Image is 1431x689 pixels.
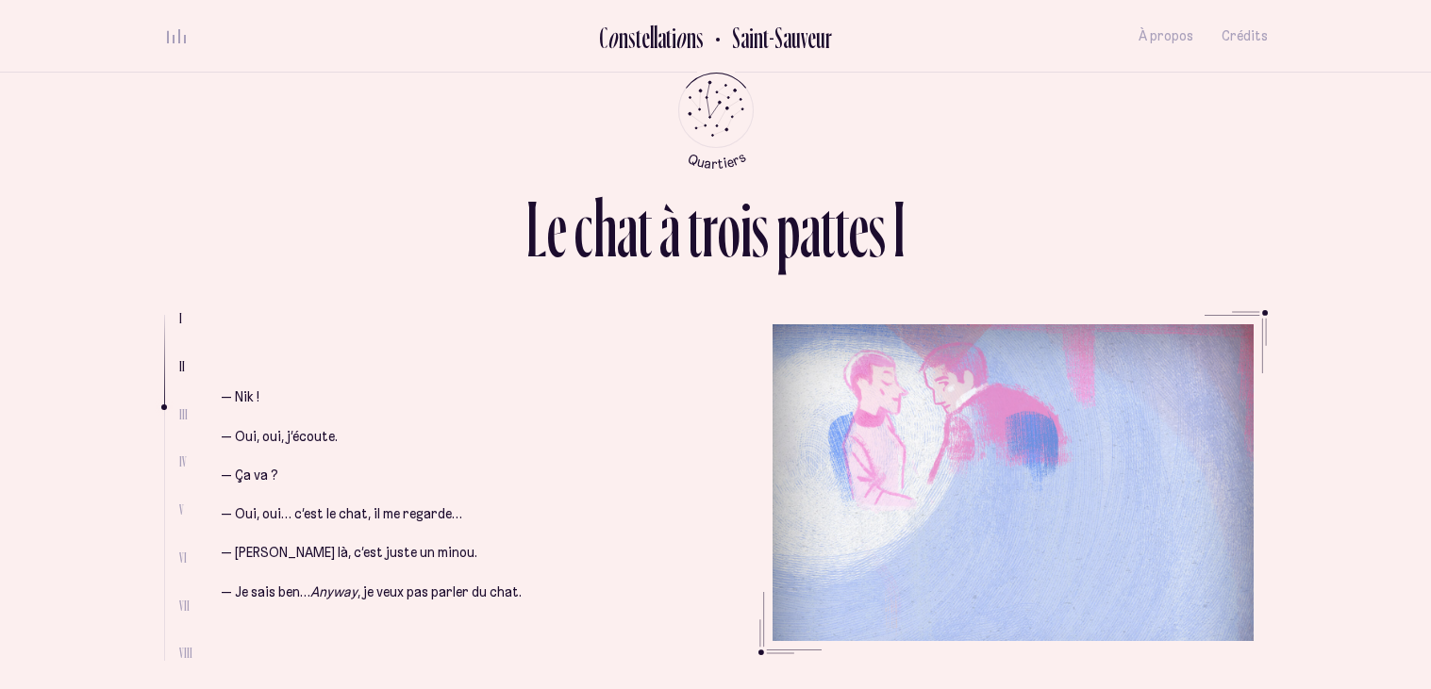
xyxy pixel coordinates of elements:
[800,189,821,269] div: a
[686,148,749,172] tspan: Quartiers
[1222,28,1268,44] span: Crédits
[179,310,182,326] span: I
[752,189,769,269] div: s
[654,22,657,53] div: l
[702,189,718,269] div: r
[607,22,619,53] div: o
[650,22,654,53] div: l
[835,189,849,269] div: t
[704,21,832,52] button: Retour au Quartier
[617,189,638,269] div: a
[687,22,696,53] div: n
[1139,28,1193,44] span: À propos
[221,467,641,485] p: — Ça va ?
[869,189,886,269] div: s
[179,453,187,469] span: IV
[776,189,800,269] div: p
[179,598,190,614] span: VII
[619,22,628,53] div: n
[179,406,188,422] span: III
[638,189,652,269] div: t
[821,189,835,269] div: t
[593,189,617,269] div: h
[221,544,641,563] p: — [PERSON_NAME] là, c’est juste un minou.
[221,428,641,447] p: — Oui, oui, j’écoute.
[675,22,687,53] div: o
[718,189,740,269] div: o
[740,189,752,269] div: i
[1222,14,1268,58] button: Crédits
[179,550,187,566] span: VI
[636,22,641,53] div: t
[179,358,185,374] span: II
[547,189,567,269] div: e
[696,22,704,53] div: s
[221,505,641,524] p: — Oui, oui… c’est le chat, il me regarde…
[221,583,641,602] p: — Je sais ben… , je veux pas parler du chat.
[221,388,641,407] p: — Nik !
[672,22,676,53] div: i
[599,22,607,53] div: C
[310,583,358,600] em: Anyway
[657,22,666,53] div: a
[688,189,702,269] div: t
[659,189,680,269] div: à
[1139,14,1193,58] button: À propos
[641,22,650,53] div: e
[628,22,636,53] div: s
[849,189,869,269] div: e
[660,73,771,170] button: Retour au menu principal
[574,189,593,269] div: c
[179,645,192,661] span: VIII
[526,189,547,269] div: L
[718,22,832,53] h2: Saint-Sauveur
[666,22,672,53] div: t
[893,189,906,269] div: I
[164,26,189,46] button: volume audio
[179,501,184,517] span: V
